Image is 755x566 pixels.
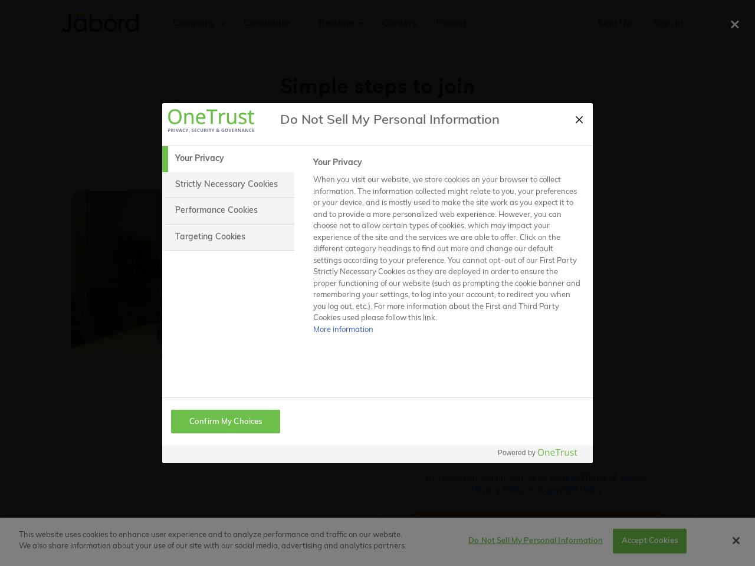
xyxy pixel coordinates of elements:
div: Do Not Sell My Personal Information [162,103,593,463]
h3: Performance Cookies [175,205,258,217]
h3: Your Privacy [175,153,224,165]
h4: Your Privacy [307,158,368,169]
h2: Do Not Sell My Personal Information [280,113,569,129]
h3: Targeting Cookies [175,232,245,243]
h3: Strictly Necessary Cookies [175,179,278,191]
img: Powered by OneTrust Opens in a new Tab [497,448,577,458]
button: Close [566,107,592,133]
div: Company Logo [168,109,274,133]
button: Confirm My Choices [171,410,280,433]
div: Cookie Categories [162,146,294,397]
p: When you visit our website, we store cookies on your browser to collect information. The informat... [307,175,589,335]
a: Powered by OneTrust Opens in a new Tab [497,448,587,463]
a: More information about your privacy, opens in a new tab [313,326,373,334]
